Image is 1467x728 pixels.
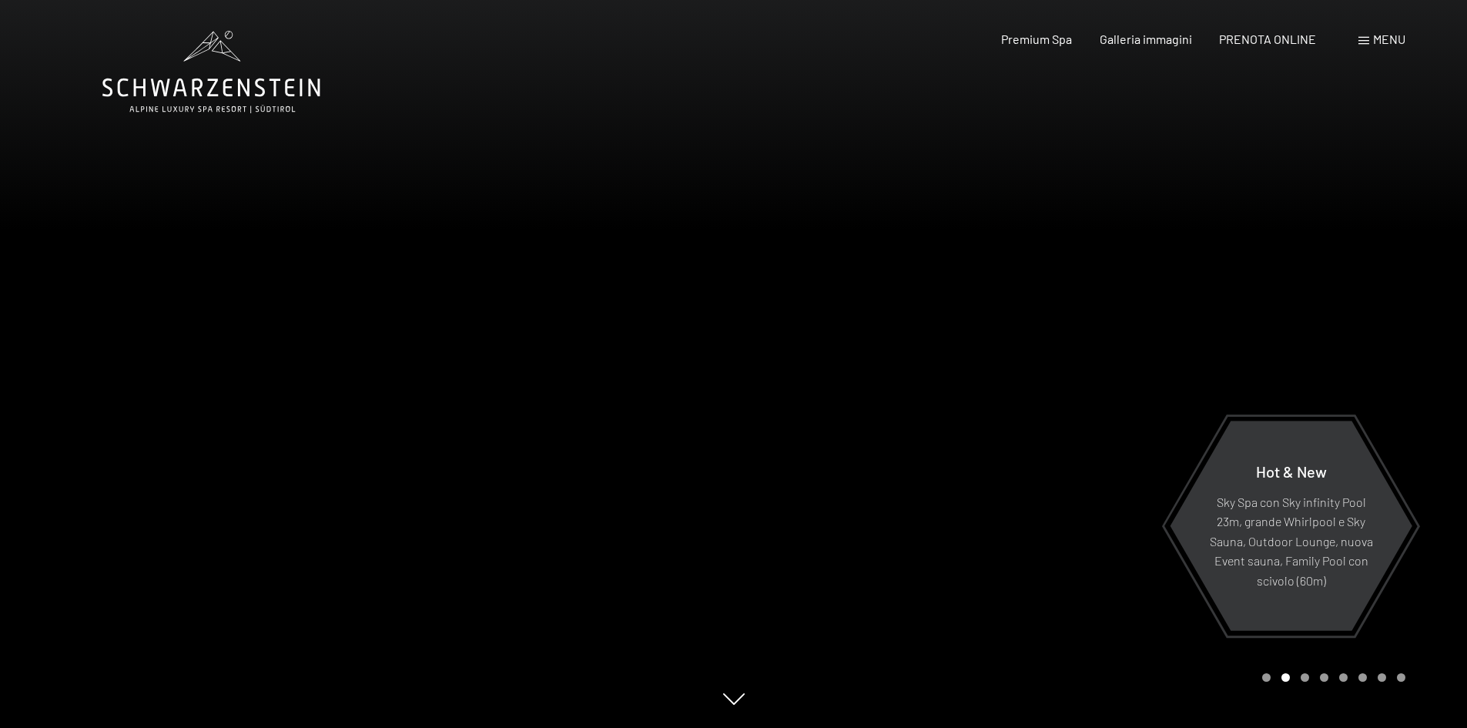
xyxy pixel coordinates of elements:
div: Carousel Page 6 [1358,673,1367,682]
div: Carousel Page 2 (Current Slide) [1281,673,1290,682]
div: Carousel Page 5 [1339,673,1348,682]
span: Hot & New [1256,461,1327,480]
a: Hot & New Sky Spa con Sky infinity Pool 23m, grande Whirlpool e Sky Sauna, Outdoor Lounge, nuova ... [1169,420,1413,632]
a: PRENOTA ONLINE [1219,32,1316,46]
a: Premium Spa [1001,32,1072,46]
div: Carousel Page 3 [1301,673,1309,682]
div: Carousel Page 1 [1262,673,1271,682]
span: Menu [1373,32,1405,46]
div: Carousel Page 8 [1397,673,1405,682]
div: Carousel Page 4 [1320,673,1328,682]
a: Galleria immagini [1100,32,1192,46]
div: Carousel Page 7 [1378,673,1386,682]
p: Sky Spa con Sky infinity Pool 23m, grande Whirlpool e Sky Sauna, Outdoor Lounge, nuova Event saun... [1207,491,1375,590]
div: Carousel Pagination [1257,673,1405,682]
